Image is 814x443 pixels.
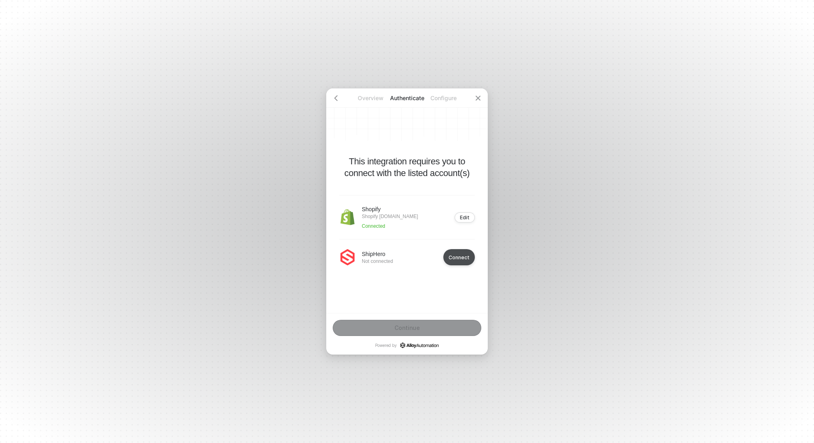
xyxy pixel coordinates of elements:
span: icon-close [475,95,481,101]
img: icon [339,209,355,225]
p: Authenticate [389,94,425,102]
button: Connect [443,249,475,265]
p: Not connected [362,258,393,265]
p: Configure [425,94,462,102]
div: Edit [460,214,470,220]
div: Connect [449,254,470,260]
button: Edit [455,212,475,223]
p: Overview [352,94,389,102]
p: ShipHero [362,250,393,258]
p: Shopify [362,205,418,213]
p: Connected [362,223,418,229]
p: This integration requires you to connect with the listed account(s) [339,155,475,179]
img: icon [339,249,355,265]
p: Shopify [DOMAIN_NAME] [362,213,418,220]
p: Powered by [375,342,439,348]
span: icon-arrow-left [333,95,339,101]
button: Continue [333,320,481,336]
a: icon-success [400,342,439,348]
